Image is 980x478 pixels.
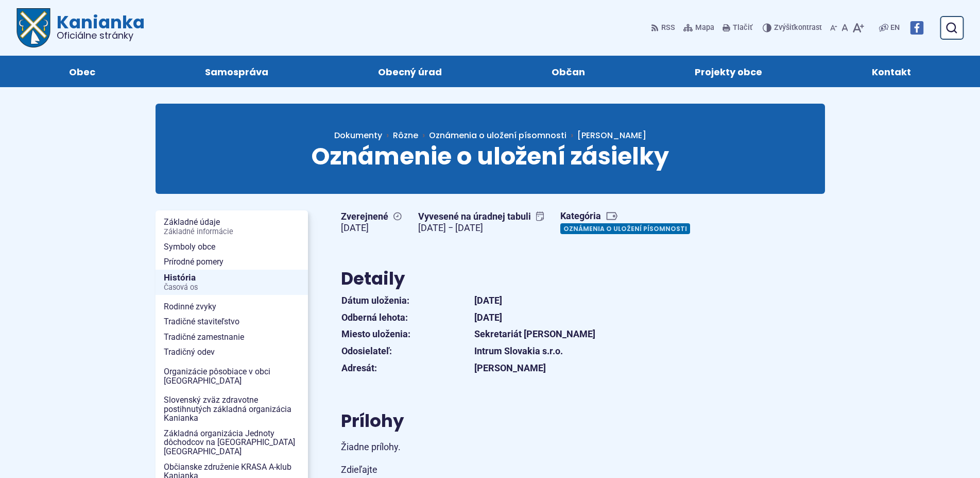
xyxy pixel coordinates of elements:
[560,210,694,222] span: Kategória
[341,309,474,326] th: Odberná lehota:
[156,329,308,345] a: Tradičné zamestnanie
[839,17,850,39] button: Nastaviť pôvodnú veľkosť písma
[341,411,707,431] h2: Prílohy
[341,269,707,288] h2: Detaily
[560,223,690,234] a: Oznámenia o uložení písomnosti
[16,8,145,47] a: Logo Kanianka, prejsť na domovskú stránku.
[161,56,313,87] a: Samospráva
[156,364,308,388] a: Organizácie pôsobiace v obci [GEOGRAPHIC_DATA]
[341,439,707,455] p: Žiadne prílohy.
[156,392,308,426] a: Slovenský zväz zdravotne postihnutých základná organizácia Kanianka
[341,343,474,360] th: Odosielateľ:
[695,22,714,34] span: Mapa
[341,211,402,223] span: Zverejnené
[164,364,300,388] span: Organizácie pôsobiace v obci [GEOGRAPHIC_DATA]
[733,24,752,32] span: Tlačiť
[850,17,866,39] button: Zväčšiť veľkosť písma
[334,129,393,141] a: Dokumenty
[164,270,300,295] span: História
[164,392,300,426] span: Slovenský zväz zdravotne postihnutých základná organizácia Kanianka
[164,239,300,255] span: Symboly obce
[888,22,902,34] a: EN
[577,129,646,141] span: [PERSON_NAME]
[418,211,544,223] span: Vyvesené na úradnej tabuli
[890,22,900,34] span: EN
[507,56,630,87] a: Občan
[910,21,923,35] img: Prejsť na Facebook stránku
[474,295,502,306] strong: [DATE]
[695,56,762,87] span: Projekty obce
[661,22,675,34] span: RSS
[341,292,474,309] th: Dátum uloženia:
[57,31,145,40] span: Oficiálne stránky
[69,56,95,87] span: Obec
[828,17,839,39] button: Zmenšiť veľkosť písma
[164,329,300,345] span: Tradičné zamestnanie
[156,314,308,329] a: Tradičné staviteľstvo
[16,8,50,47] img: Prejsť na domovskú stránku
[156,215,308,239] a: Základné údajeZákladné informácie
[156,254,308,270] a: Prírodné pomery
[164,215,300,239] span: Základné údaje
[474,328,595,339] strong: Sekretariát [PERSON_NAME]
[50,13,145,40] span: Kanianka
[474,312,502,323] strong: [DATE]
[474,345,563,356] strong: Intrum Slovakia s.r.o.
[341,360,474,377] th: Adresát:
[156,270,308,295] a: HistóriaČasová os
[164,426,300,459] span: Základná organizácia Jednoty dôchodcov na [GEOGRAPHIC_DATA] [GEOGRAPHIC_DATA]
[164,299,300,315] span: Rodinné zvyky
[205,56,268,87] span: Samospráva
[341,222,402,234] figcaption: [DATE]
[872,56,911,87] span: Kontakt
[341,462,707,478] p: Zdieľajte
[156,299,308,315] a: Rodinné zvyky
[156,344,308,360] a: Tradičný odev
[681,17,716,39] a: Mapa
[827,56,955,87] a: Kontakt
[774,23,794,32] span: Zvýšiť
[25,56,140,87] a: Obec
[164,344,300,360] span: Tradičný odev
[566,129,646,141] a: [PERSON_NAME]
[552,56,585,87] span: Občan
[393,129,418,141] span: Rôzne
[156,239,308,255] a: Symboly obce
[311,140,669,173] span: Oznámenie o uložení zásielky
[378,56,442,87] span: Obecný úrad
[429,129,566,141] a: Oznámenia o uložení písomnosti
[650,56,806,87] a: Projekty obce
[164,284,300,292] span: Časová os
[774,24,822,32] span: kontrast
[341,326,474,343] th: Miesto uloženia:
[763,17,824,39] button: Zvýšiťkontrast
[164,254,300,270] span: Prírodné pomery
[418,222,544,234] figcaption: [DATE] − [DATE]
[334,56,487,87] a: Obecný úrad
[334,129,382,141] span: Dokumenty
[720,17,754,39] button: Tlačiť
[474,362,546,373] strong: [PERSON_NAME]
[164,314,300,329] span: Tradičné staviteľstvo
[164,228,300,236] span: Základné informácie
[651,17,677,39] a: RSS
[393,129,429,141] a: Rôzne
[156,426,308,459] a: Základná organizácia Jednoty dôchodcov na [GEOGRAPHIC_DATA] [GEOGRAPHIC_DATA]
